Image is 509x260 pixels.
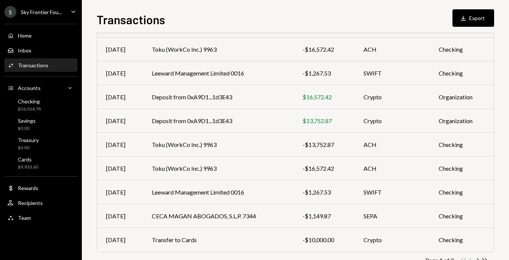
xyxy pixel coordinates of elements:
div: Rewards [18,185,38,191]
td: Deposit from 0xA9D1...1d3E43 [143,85,294,109]
div: [DATE] [106,93,134,102]
div: Home [18,32,32,39]
a: Cards$9,933.60 [4,154,77,172]
div: $0.00 [18,125,36,132]
td: ACH [355,38,430,61]
td: Checking [430,180,494,204]
div: [DATE] [106,140,134,149]
div: Recipients [18,200,43,206]
div: Team [18,215,31,221]
div: Accounts [18,85,41,91]
div: -$13,752.87 [302,140,346,149]
td: Leeward Management Limited 0016 [143,61,294,85]
div: [DATE] [106,188,134,197]
td: ACH [355,133,430,157]
td: Crypto [355,109,430,133]
td: Leeward Management Limited 0016 [143,180,294,204]
div: -$16,572.42 [302,45,346,54]
a: Savings$0.00 [4,115,77,133]
td: Checking [430,133,494,157]
a: Home [4,29,77,42]
td: Toku (WorkCo Inc.) 9963 [143,133,294,157]
div: -$16,572.42 [302,164,346,173]
div: Treasury [18,137,39,143]
div: Inbox [18,47,31,54]
a: Transactions [4,58,77,72]
div: [DATE] [106,69,134,78]
a: Treasury$0.00 [4,135,77,153]
td: Checking [430,157,494,180]
td: Organization [430,109,494,133]
div: S [4,6,16,18]
div: -$10,000.00 [302,235,346,244]
button: Export [452,9,494,27]
div: Savings [18,118,36,124]
td: SEPA [355,204,430,228]
div: Cards [18,156,38,163]
div: Transactions [18,62,48,68]
div: [DATE] [106,45,134,54]
a: Recipients [4,196,77,209]
td: Crypto [355,85,430,109]
td: Checking [430,228,494,252]
a: Inbox [4,44,77,57]
div: $56,014.78 [18,106,41,112]
td: Deposit from 0xA9D1...1d3E43 [143,109,294,133]
a: Checking$56,014.78 [4,96,77,114]
td: Checking [430,204,494,228]
div: [DATE] [106,235,134,244]
a: Team [4,211,77,224]
td: SWIFT [355,180,430,204]
td: Crypto [355,228,430,252]
td: Checking [430,61,494,85]
td: SWIFT [355,61,430,85]
td: Transfer to Cards [143,228,294,252]
td: Toku (WorkCo Inc.) 9963 [143,38,294,61]
td: ACH [355,157,430,180]
div: $13,752.87 [302,116,346,125]
h1: Transactions [97,12,165,27]
td: Checking [430,38,494,61]
div: $9,933.60 [18,164,38,170]
div: -$1,149.87 [302,212,346,221]
td: Toku (WorkCo Inc.) 9963 [143,157,294,180]
div: -$1,267.53 [302,188,346,197]
a: Accounts [4,81,77,94]
div: [DATE] [106,212,134,221]
div: [DATE] [106,164,134,173]
div: [DATE] [106,116,134,125]
div: Sky Frontier Fou... [21,9,62,15]
a: Rewards [4,181,77,195]
div: -$1,267.53 [302,69,346,78]
td: CECA MAGAN ABOGADOS, S.L.P. 7344 [143,204,294,228]
div: $16,572.42 [302,93,346,102]
div: $0.00 [18,145,39,151]
td: Organization [430,85,494,109]
div: Checking [18,98,41,105]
